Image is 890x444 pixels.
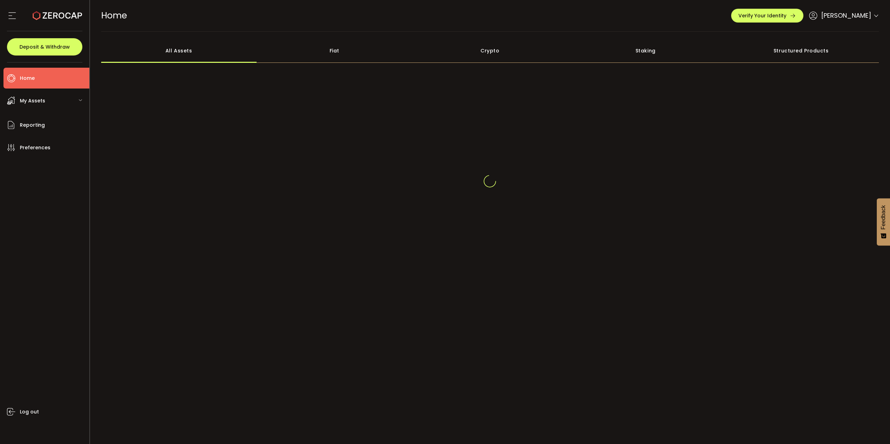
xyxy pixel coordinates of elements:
[20,407,39,417] span: Log out
[20,73,35,83] span: Home
[731,9,803,23] button: Verify Your Identity
[20,143,50,153] span: Preferences
[257,39,412,63] div: Fiat
[412,39,568,63] div: Crypto
[20,96,45,106] span: My Assets
[821,11,871,20] span: [PERSON_NAME]
[20,120,45,130] span: Reporting
[880,205,887,229] span: Feedback
[101,39,257,63] div: All Assets
[738,13,786,18] span: Verify Your Identity
[568,39,723,63] div: Staking
[877,198,890,245] button: Feedback - Show survey
[19,44,70,49] span: Deposit & Withdraw
[7,38,82,56] button: Deposit & Withdraw
[723,39,879,63] div: Structured Products
[101,9,127,22] span: Home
